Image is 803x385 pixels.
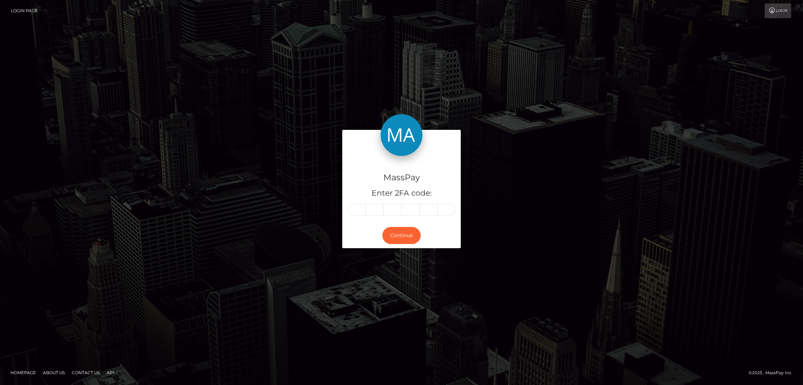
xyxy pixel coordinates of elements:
a: Homepage [8,367,39,378]
h5: Enter 2FA code: [347,188,456,199]
a: About Us [40,367,68,378]
a: Login Page [11,3,38,18]
a: API [104,367,117,378]
a: Contact Us [69,367,102,378]
button: Continue [382,227,421,244]
a: Login [765,3,791,18]
div: © 2025 , MassPay Inc. [749,369,798,377]
h4: MassPay [347,172,456,184]
img: MassPay [381,114,422,156]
